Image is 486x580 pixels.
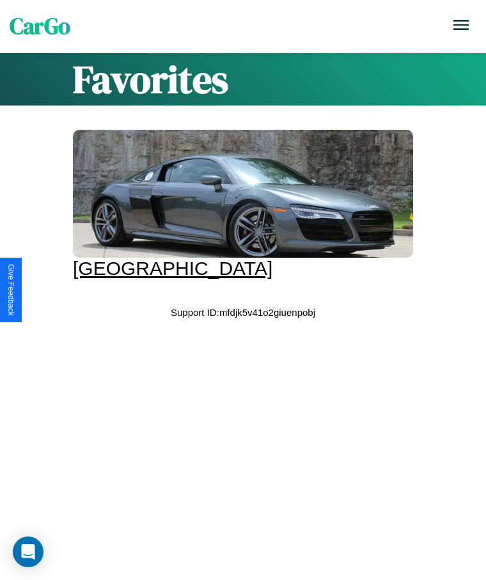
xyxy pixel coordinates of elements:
[6,264,15,316] div: Give Feedback
[73,258,413,279] div: [GEOGRAPHIC_DATA]
[13,537,43,567] div: Open Intercom Messenger
[171,304,315,321] p: Support ID: mfdjk5v41o2giuenpobj
[10,11,70,42] span: CarGo
[73,53,413,106] h1: Favorites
